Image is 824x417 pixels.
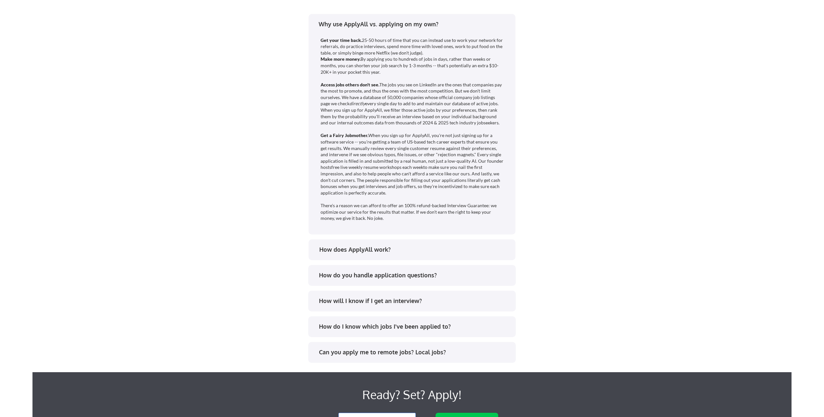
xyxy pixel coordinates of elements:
[123,385,701,404] div: Ready? Set? Apply!
[319,322,510,331] div: How do I know which jobs I've been applied to?
[321,37,504,221] div: 25-50 hours of time that you can instead use to work your network for referrals, do practice inte...
[319,271,510,279] div: How do you handle application questions?
[349,101,365,106] em: directly
[321,56,361,62] strong: Make more money.
[319,20,509,28] div: Why use ApplyAll vs. applying on my own?
[321,37,362,43] strong: Get your time back.
[331,164,423,170] a: free live weekly resume workshops each week
[321,82,379,87] strong: Access jobs others don't see.
[319,297,510,305] div: How will I know if I get an interview?
[319,246,510,254] div: How does ApplyAll work?
[321,133,368,138] strong: Get a Fairy Jobmother.
[319,348,510,356] div: Can you apply me to remote jobs? Local jobs?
